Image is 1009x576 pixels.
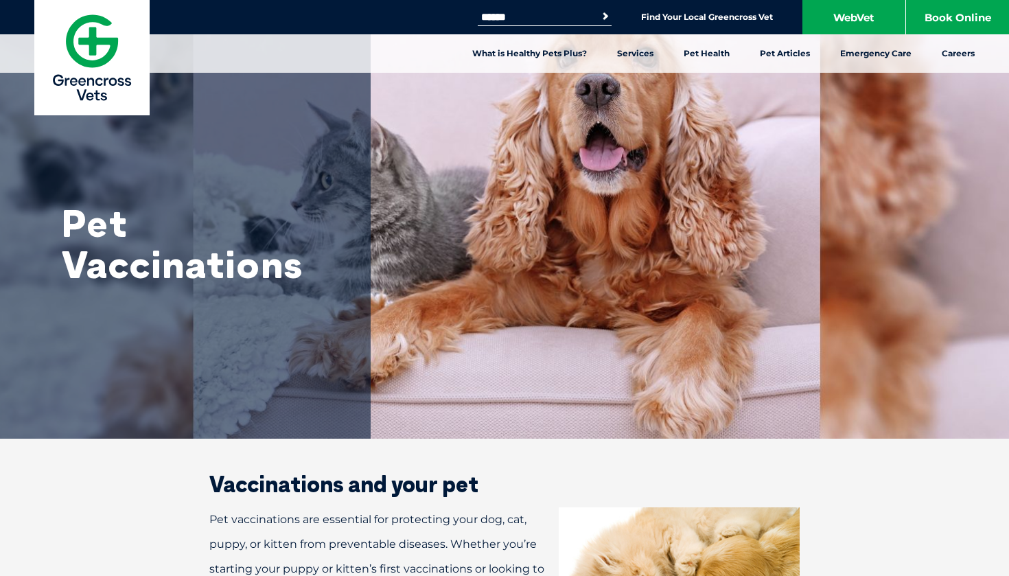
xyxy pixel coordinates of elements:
a: Emergency Care [825,34,927,73]
a: Pet Articles [745,34,825,73]
a: Careers [927,34,990,73]
h1: Pet Vaccinations [62,203,336,285]
a: Find Your Local Greencross Vet [641,12,773,23]
button: Search [599,10,612,23]
a: Pet Health [669,34,745,73]
a: Services [602,34,669,73]
a: What is Healthy Pets Plus? [457,34,602,73]
h2: Vaccinations and your pet [161,473,848,495]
